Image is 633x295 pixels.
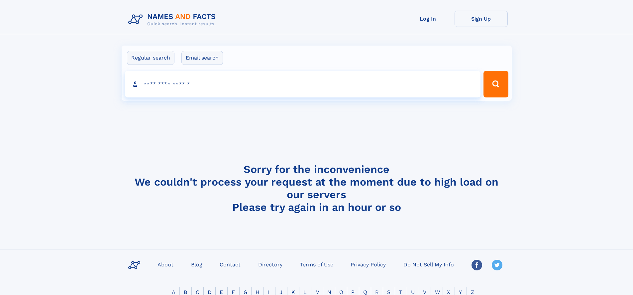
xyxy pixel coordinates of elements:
a: Sign Up [455,11,508,27]
a: Directory [256,259,285,269]
a: Do Not Sell My Info [401,259,457,269]
h4: Sorry for the inconvenience We couldn't process your request at the moment due to high load on ou... [126,163,508,214]
label: Email search [181,51,223,65]
a: Terms of Use [297,259,336,269]
img: Twitter [492,260,502,270]
a: About [155,259,176,269]
img: Facebook [472,260,482,270]
input: search input [125,71,481,97]
a: Log In [401,11,455,27]
a: Blog [188,259,205,269]
label: Regular search [127,51,174,65]
a: Privacy Policy [348,259,388,269]
img: Logo Names and Facts [126,11,221,29]
button: Search Button [483,71,508,97]
a: Contact [217,259,243,269]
